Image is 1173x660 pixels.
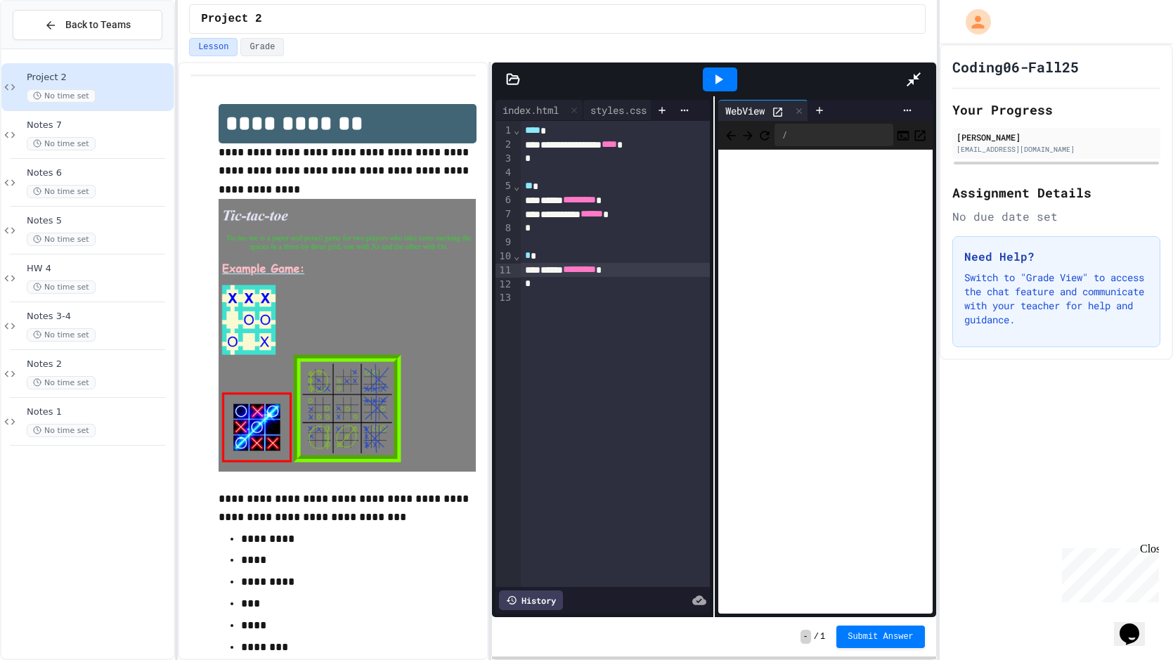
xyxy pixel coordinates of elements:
span: No time set [27,233,96,246]
span: No time set [27,185,96,198]
span: Fold line [513,250,520,261]
div: 5 [495,179,513,193]
div: History [499,590,563,610]
div: 3 [495,152,513,166]
button: Submit Answer [836,626,925,648]
span: Notes 1 [27,406,171,418]
div: 11 [495,264,513,278]
div: WebView [718,103,772,118]
div: 9 [495,235,513,250]
div: index.html [495,100,583,121]
div: 6 [495,193,513,207]
span: Back [724,126,738,143]
span: / [814,631,819,642]
div: [PERSON_NAME] [957,131,1156,143]
button: Back to Teams [13,10,162,40]
div: 7 [495,207,513,221]
button: Refresh [758,127,772,143]
iframe: Web Preview [718,150,933,614]
span: Notes 2 [27,358,171,370]
span: Project 2 [201,11,261,27]
div: WebView [718,100,808,121]
div: Chat with us now!Close [6,6,97,89]
span: Fold line [513,181,520,192]
span: Project 2 [27,72,171,84]
span: Notes 6 [27,167,171,179]
span: Forward [741,126,755,143]
div: No due date set [952,208,1160,225]
span: No time set [27,280,96,294]
button: Console [896,127,910,143]
button: Grade [240,38,284,56]
div: index.html [495,103,566,117]
div: 4 [495,166,513,180]
div: styles.css [583,103,654,117]
h1: Coding06-Fall25 [952,57,1079,77]
span: Notes 3-4 [27,311,171,323]
div: styles.css [583,100,671,121]
h2: Your Progress [952,100,1160,119]
iframe: chat widget [1114,604,1159,646]
span: No time set [27,376,96,389]
span: 1 [820,631,825,642]
p: Switch to "Grade View" to access the chat feature and communicate with your teacher for help and ... [964,271,1148,327]
div: 12 [495,278,513,292]
span: - [801,630,811,644]
span: No time set [27,328,96,342]
span: No time set [27,137,96,150]
div: 2 [495,138,513,152]
button: Open in new tab [913,127,927,143]
button: Lesson [189,38,238,56]
span: No time set [27,424,96,437]
span: Notes 7 [27,119,171,131]
div: 8 [495,221,513,235]
span: Back to Teams [65,18,131,32]
span: Notes 5 [27,215,171,227]
div: 1 [495,124,513,138]
iframe: chat widget [1056,543,1159,602]
div: 13 [495,291,513,305]
h3: Need Help? [964,248,1148,265]
div: My Account [951,6,994,38]
span: Fold line [513,124,520,136]
div: [EMAIL_ADDRESS][DOMAIN_NAME] [957,144,1156,155]
span: Submit Answer [848,631,914,642]
div: / [775,124,893,146]
div: 10 [495,250,513,264]
h2: Assignment Details [952,183,1160,202]
span: No time set [27,89,96,103]
span: HW 4 [27,263,171,275]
